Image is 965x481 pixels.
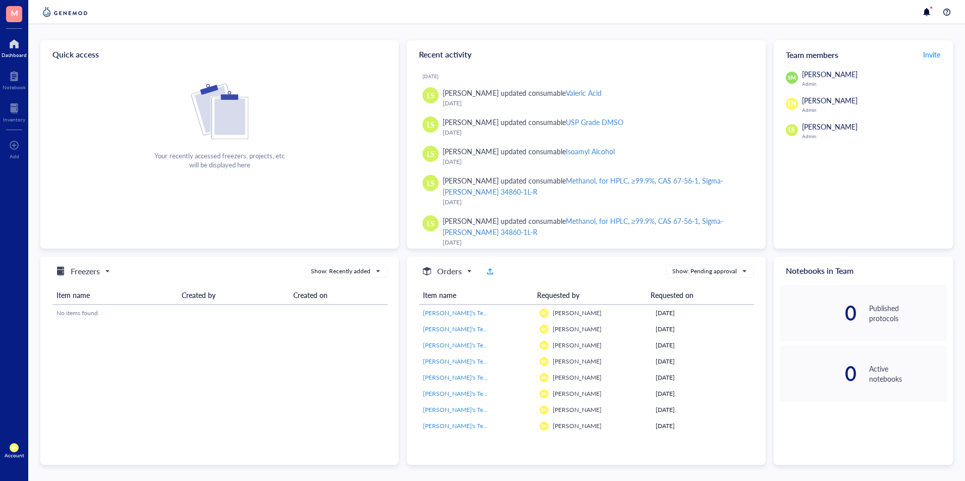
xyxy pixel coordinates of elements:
span: EN [542,407,547,412]
div: Dashboard [2,52,27,58]
span: [PERSON_NAME]'s Test Item 2 [423,357,506,366]
div: [PERSON_NAME] updated consumable [443,146,614,157]
a: [PERSON_NAME]'s Test Item 2 [423,325,531,334]
div: Methanol, for HPLC, ≥99.9%, CAS 67-56-1, Sigma-[PERSON_NAME] 34860-1L-R [443,216,723,237]
div: [PERSON_NAME] updated consumable [443,87,601,98]
span: LS [427,119,435,130]
th: Requested on [647,286,746,305]
a: LS[PERSON_NAME] updated consumableIsoamyl Alcohol[DATE] [415,142,757,171]
span: EN [542,424,547,428]
div: Valeric Acid [566,88,602,98]
div: [DATE] [422,73,757,79]
div: [DATE] [443,128,749,138]
div: [PERSON_NAME] updated consumable [443,215,749,237]
span: [PERSON_NAME]'s Test Item 2 [423,405,506,414]
div: [DATE] [443,157,749,167]
div: Add [10,153,19,159]
div: Show: Recently added [311,267,370,276]
a: Inventory [3,100,25,123]
a: [PERSON_NAME]'s Test Item 2 [423,341,531,350]
span: [PERSON_NAME] [553,405,602,414]
div: Isoamyl Alcohol [566,146,615,156]
div: [DATE] [656,373,750,382]
div: Notebook [3,84,26,90]
div: Recent activity [407,40,765,69]
span: [PERSON_NAME] [802,95,857,105]
a: [PERSON_NAME]'s Test Item 2 [423,422,531,431]
div: Quick access [40,40,399,69]
div: [DATE] [443,197,749,207]
th: Created by [178,286,289,305]
span: [PERSON_NAME]'s Test Item 2 [423,389,506,398]
div: [DATE] [656,341,750,350]
div: Team members [774,40,953,69]
span: EN [542,359,547,364]
div: [PERSON_NAME] updated consumable [443,175,749,197]
span: LS [427,148,435,159]
span: M [11,7,18,19]
div: Published protocols [869,303,947,323]
th: Item name [52,286,178,305]
span: [PERSON_NAME] [553,341,602,349]
span: [PERSON_NAME] [553,389,602,398]
span: [PERSON_NAME] [802,122,857,132]
div: [DATE] [656,389,750,398]
a: [PERSON_NAME]'s Test Item 2 [423,357,531,366]
h5: Orders [437,265,462,277]
a: [PERSON_NAME]'s Test Item 2 [423,389,531,398]
button: Invite [923,46,941,63]
a: Notebook [3,68,26,90]
a: LS[PERSON_NAME] updated consumableMethanol, for HPLC, ≥99.9%, CAS 67-56-1, Sigma-[PERSON_NAME] 34... [415,211,757,252]
div: No items found [57,309,384,318]
div: 0 [780,366,857,382]
span: [PERSON_NAME]'s Test Item 2 [423,341,506,349]
span: [PERSON_NAME]'s Test Item 2 [423,325,506,333]
img: genemod-logo [40,6,90,18]
span: [PERSON_NAME] [553,325,602,333]
div: Admin [802,133,947,139]
a: Dashboard [2,36,27,58]
div: Active notebooks [869,364,947,384]
span: EN [542,327,547,331]
div: Show: Pending approval [672,267,737,276]
span: [PERSON_NAME] [553,373,602,382]
span: [PERSON_NAME]'s Test Item 2 [423,373,506,382]
span: EN [542,375,547,380]
div: Notebooks in Team [774,257,953,285]
div: [DATE] [656,405,750,414]
span: LS [427,90,435,101]
div: [DATE] [656,357,750,366]
span: EN [542,391,547,396]
span: [PERSON_NAME] [553,309,602,317]
a: LS[PERSON_NAME] updated consumableUSP Grade DMSO[DATE] [415,112,757,142]
a: [PERSON_NAME]'s Test Item 2 [423,405,531,414]
div: [DATE] [443,98,749,108]
span: LS [788,126,795,135]
th: Item name [419,286,532,305]
div: Admin [802,107,947,113]
div: Your recently accessed freezers, projects, etc will be displayed here [154,151,284,169]
img: Cf+DiIyRRx+BTSbnYhsZzE9to3+AfuhVxcka4spAAAAAElFTkSuQmCC [191,84,248,139]
div: 0 [780,305,857,321]
span: [PERSON_NAME] [802,69,857,79]
a: LS[PERSON_NAME] updated consumableMethanol, for HPLC, ≥99.9%, CAS 67-56-1, Sigma-[PERSON_NAME] 34... [415,171,757,211]
span: LS [427,218,435,229]
span: EN [542,343,547,347]
a: [PERSON_NAME]'s Test Item 2 [423,309,531,318]
a: [PERSON_NAME]'s Test Item 2 [423,373,531,382]
div: [DATE] [656,309,750,318]
h5: Freezers [71,265,100,277]
div: [DATE] [656,325,750,334]
div: USP Grade DMSO [566,117,623,127]
span: Invite [923,49,940,59]
span: [PERSON_NAME]'s Test Item 2 [423,422,506,430]
div: Inventory [3,116,25,123]
span: EN [12,445,17,450]
span: LS [427,177,435,189]
a: LS[PERSON_NAME] updated consumableValeric Acid[DATE] [415,83,757,112]
div: [DATE] [656,422,750,431]
span: [PERSON_NAME]'s Test Item 2 [423,309,506,317]
span: EN [788,99,796,108]
div: Admin [802,81,947,87]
